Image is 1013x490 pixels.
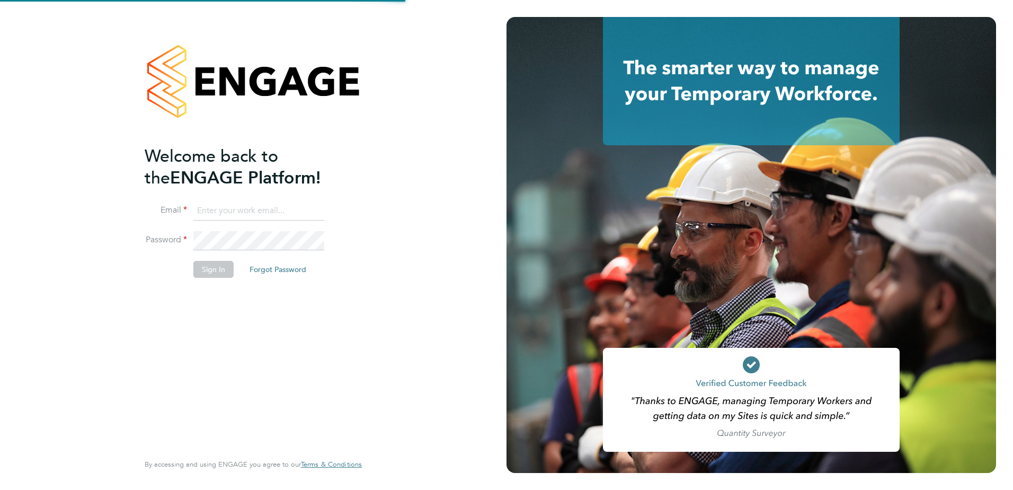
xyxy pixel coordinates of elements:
[145,460,362,469] span: By accessing and using ENGAGE you agree to our
[193,261,234,278] button: Sign In
[241,261,315,278] button: Forgot Password
[145,145,351,189] h2: ENGAGE Platform!
[193,202,324,221] input: Enter your work email...
[145,205,187,216] label: Email
[145,234,187,246] label: Password
[145,146,278,188] span: Welcome back to the
[301,460,362,469] a: Terms & Conditions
